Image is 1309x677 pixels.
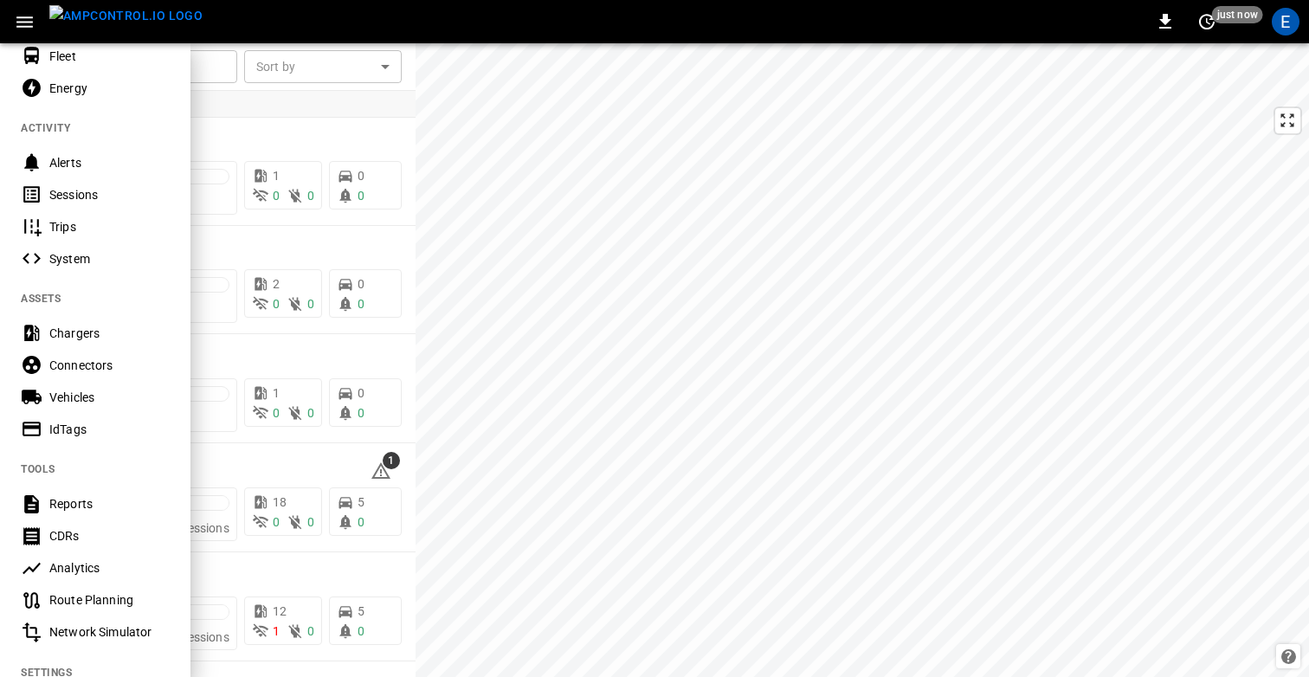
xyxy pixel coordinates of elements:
div: Alerts [49,154,170,171]
div: Chargers [49,325,170,342]
div: Connectors [49,357,170,374]
div: System [49,250,170,268]
div: Network Simulator [49,623,170,641]
div: Vehicles [49,389,170,406]
span: just now [1212,6,1263,23]
div: Trips [49,218,170,235]
div: Analytics [49,559,170,577]
img: ampcontrol.io logo [49,5,203,27]
div: IdTags [49,421,170,438]
div: Sessions [49,186,170,203]
div: Fleet [49,48,170,65]
div: Energy [49,80,170,97]
div: Reports [49,495,170,513]
button: set refresh interval [1193,8,1221,35]
div: Route Planning [49,591,170,609]
div: profile-icon [1272,8,1299,35]
div: CDRs [49,527,170,545]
